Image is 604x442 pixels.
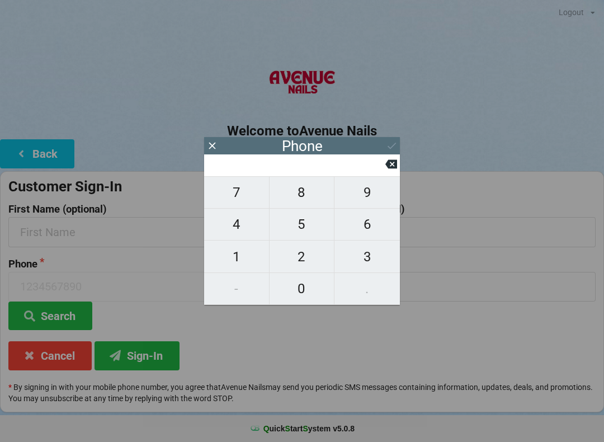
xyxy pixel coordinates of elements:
button: 4 [204,209,270,241]
button: 0 [270,273,335,305]
span: 9 [334,181,400,204]
div: Phone [282,140,323,152]
button: 9 [334,176,400,209]
span: 8 [270,181,334,204]
span: 0 [270,277,334,300]
span: 7 [204,181,269,204]
span: 2 [270,245,334,269]
button: 6 [334,209,400,241]
button: 1 [204,241,270,272]
button: 8 [270,176,335,209]
span: 6 [334,213,400,236]
span: 3 [334,245,400,269]
span: 5 [270,213,334,236]
button: 7 [204,176,270,209]
span: 1 [204,245,269,269]
button: 3 [334,241,400,272]
button: 2 [270,241,335,272]
button: 5 [270,209,335,241]
span: 4 [204,213,269,236]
